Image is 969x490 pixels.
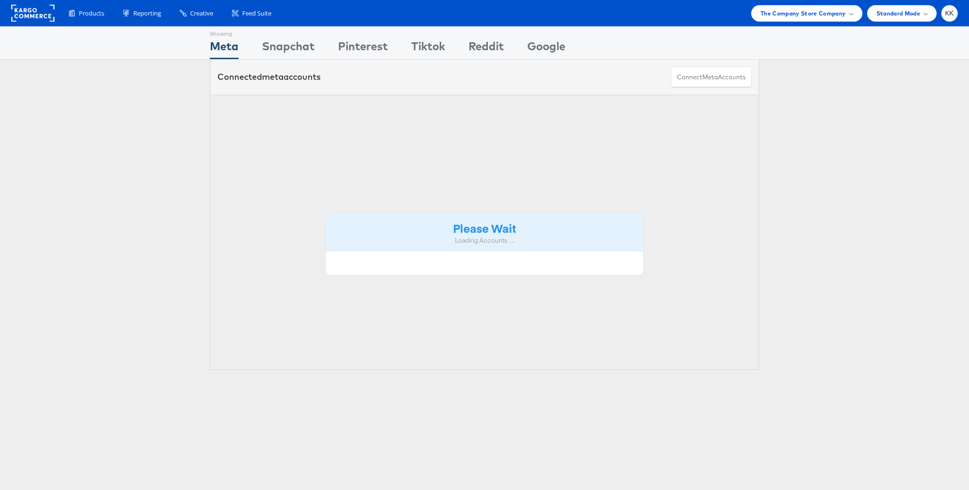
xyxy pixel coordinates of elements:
[338,38,388,59] div: Pinterest
[527,38,565,59] div: Google
[133,9,161,18] span: Reporting
[671,67,752,88] button: ConnectmetaAccounts
[877,8,920,18] span: Standard Mode
[210,38,238,59] div: Meta
[945,10,954,16] span: KK
[333,236,636,245] div: Loading Accounts ....
[217,71,321,83] div: Connected accounts
[411,38,445,59] div: Tiktok
[262,38,315,59] div: Snapchat
[453,220,516,236] strong: Please Wait
[262,71,284,82] span: meta
[210,27,238,38] div: Showing
[242,9,271,18] span: Feed Suite
[761,8,846,18] span: The Company Store Company
[469,38,504,59] div: Reddit
[190,9,213,18] span: Creative
[702,73,718,82] span: meta
[79,9,104,18] span: Products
